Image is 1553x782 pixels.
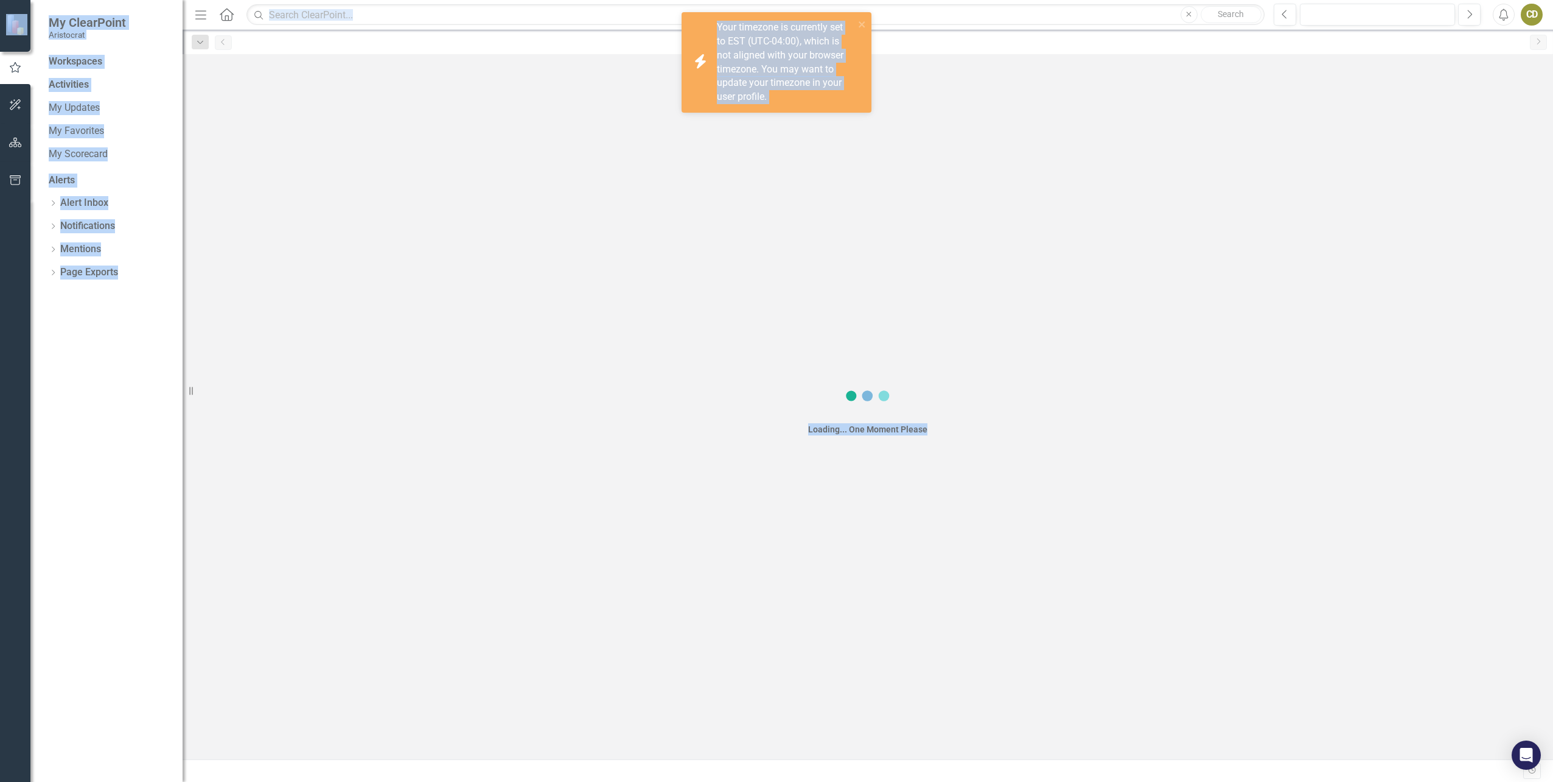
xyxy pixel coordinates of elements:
div: Loading... One Moment Please [808,423,927,435]
a: Notifications [60,219,115,233]
div: Open Intercom Messenger [1512,741,1541,770]
a: Alert Inbox [60,196,108,210]
a: My Updates [49,101,170,115]
div: Alerts [49,174,170,188]
input: Search ClearPoint... [246,4,1265,26]
a: My Scorecard [49,147,170,161]
button: close [858,17,867,31]
img: ClearPoint Strategy [6,13,28,35]
button: Search [1201,6,1262,23]
div: Activities [49,78,170,92]
span: Search [1218,9,1244,19]
div: Your timezone is currently set to EST (UTC-04:00), which is not aligned with your browser timezon... [717,21,854,104]
a: Mentions [60,242,101,256]
a: Page Exports [60,266,118,280]
span: My ClearPoint [49,15,126,30]
button: CD [1521,4,1543,26]
small: Aristocrat [49,30,126,40]
div: Workspaces [49,55,102,69]
a: My Favorites [49,124,170,138]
